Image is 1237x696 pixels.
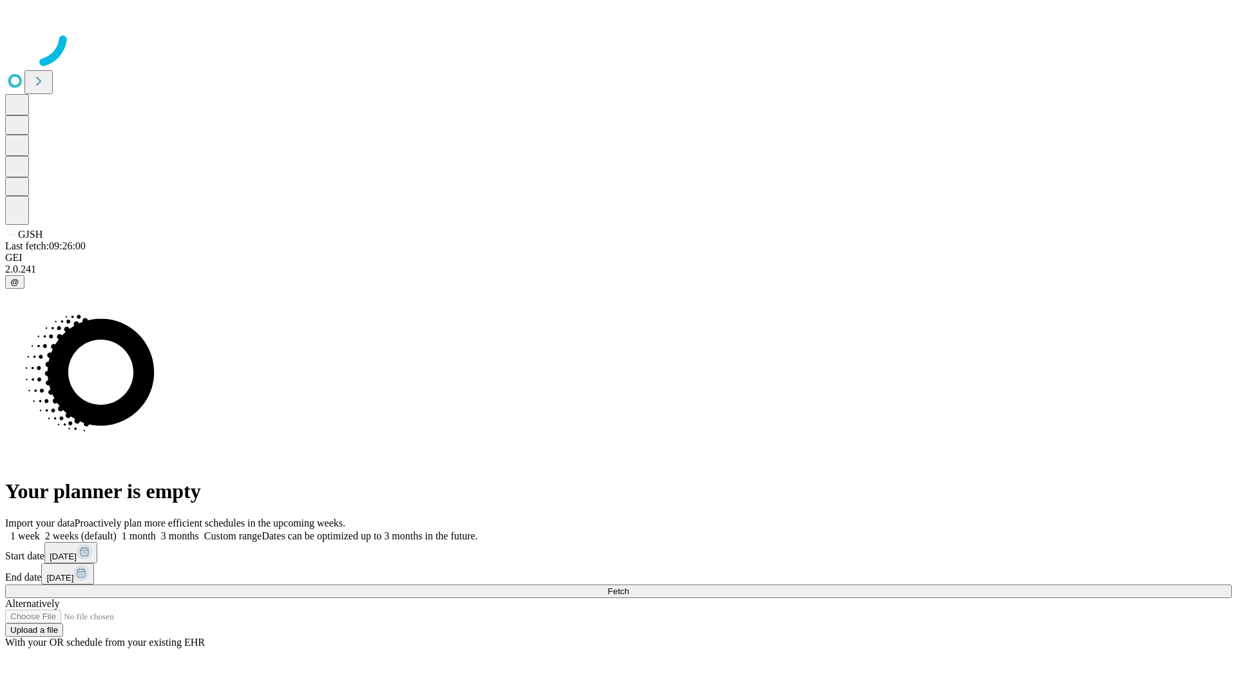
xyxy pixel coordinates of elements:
[46,573,73,583] span: [DATE]
[45,530,117,541] span: 2 weeks (default)
[41,563,94,585] button: [DATE]
[204,530,262,541] span: Custom range
[5,623,63,637] button: Upload a file
[18,229,43,240] span: GJSH
[5,585,1232,598] button: Fetch
[5,542,1232,563] div: Start date
[10,530,40,541] span: 1 week
[44,542,97,563] button: [DATE]
[5,517,75,528] span: Import your data
[5,264,1232,275] div: 2.0.241
[10,277,19,287] span: @
[75,517,345,528] span: Proactively plan more efficient schedules in the upcoming weeks.
[50,552,77,561] span: [DATE]
[5,479,1232,503] h1: Your planner is empty
[161,530,199,541] span: 3 months
[5,563,1232,585] div: End date
[122,530,156,541] span: 1 month
[5,275,24,289] button: @
[5,240,86,251] span: Last fetch: 09:26:00
[5,598,59,609] span: Alternatively
[5,252,1232,264] div: GEI
[262,530,477,541] span: Dates can be optimized up to 3 months in the future.
[5,637,205,648] span: With your OR schedule from your existing EHR
[608,586,629,596] span: Fetch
